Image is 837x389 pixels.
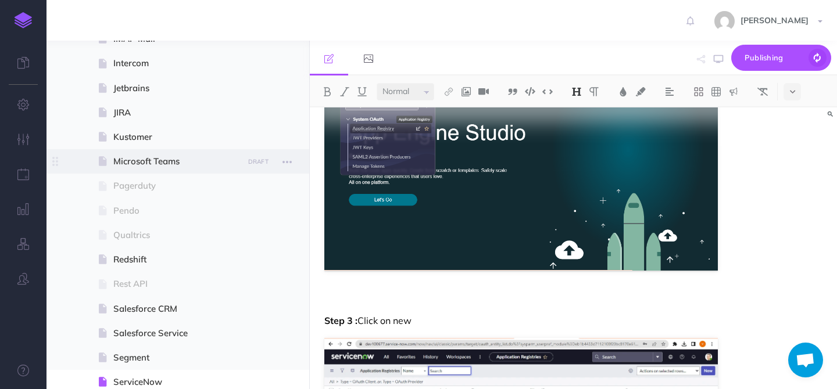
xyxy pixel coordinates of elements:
button: Publishing [731,45,831,71]
img: Add video button [478,87,489,96]
span: Jetbrains [113,81,239,95]
img: Text background color button [635,87,646,96]
img: Underline button [357,87,367,96]
span: JIRA [113,106,239,120]
img: logo-mark.svg [15,12,32,28]
span: Segment [113,351,239,365]
img: Inline code button [542,87,553,96]
span: ServiceNow [113,375,239,389]
span: Microsoft Teams [113,154,239,168]
p: Click on new [324,314,822,327]
img: Add image button [461,87,471,96]
span: Pendo [113,204,239,218]
span: [PERSON_NAME] [735,15,814,26]
img: Italic button [339,87,350,96]
span: Qualtrics [113,228,239,242]
img: Paragraph button [589,87,599,96]
img: 1YFRrO4O5YslE5VnwWZ5.png [324,72,718,271]
span: Publishing [745,49,803,67]
small: DRAFT [248,158,269,165]
span: Intercom [113,56,239,70]
strong: Step 3 : [324,315,357,326]
img: Code block button [525,87,535,96]
img: Blockquote button [507,87,518,96]
button: DRAFT [244,155,273,168]
img: Clear styles button [757,87,768,96]
span: Rest API [113,277,239,291]
img: Alignment dropdown menu button [664,87,675,96]
span: Kustomer [113,130,239,144]
span: Salesforce CRM [113,302,239,316]
img: 4004b54725679061adcab21d8d10f500.jpg [714,11,735,31]
img: Create table button [711,87,721,96]
img: Headings dropdown button [571,87,582,96]
div: Open chat [788,343,823,377]
span: Pagerduty [113,179,239,193]
img: Bold button [322,87,332,96]
span: Redshift [113,253,239,266]
img: Link button [443,87,454,96]
img: Text color button [618,87,628,96]
img: Callout dropdown menu button [728,87,739,96]
span: Salesforce Service [113,326,239,340]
